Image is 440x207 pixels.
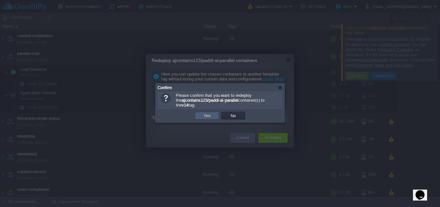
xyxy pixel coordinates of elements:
[229,113,238,119] button: No
[413,181,434,201] iframe: chat widget
[202,113,213,119] button: Yes
[182,103,188,108] b: v14
[176,93,264,108] span: Please confirm that you want to redeploy the container(s) to the tag.
[182,98,238,103] b: ajcontains123/paddi-ai-parallel
[158,85,172,90] span: Confirm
